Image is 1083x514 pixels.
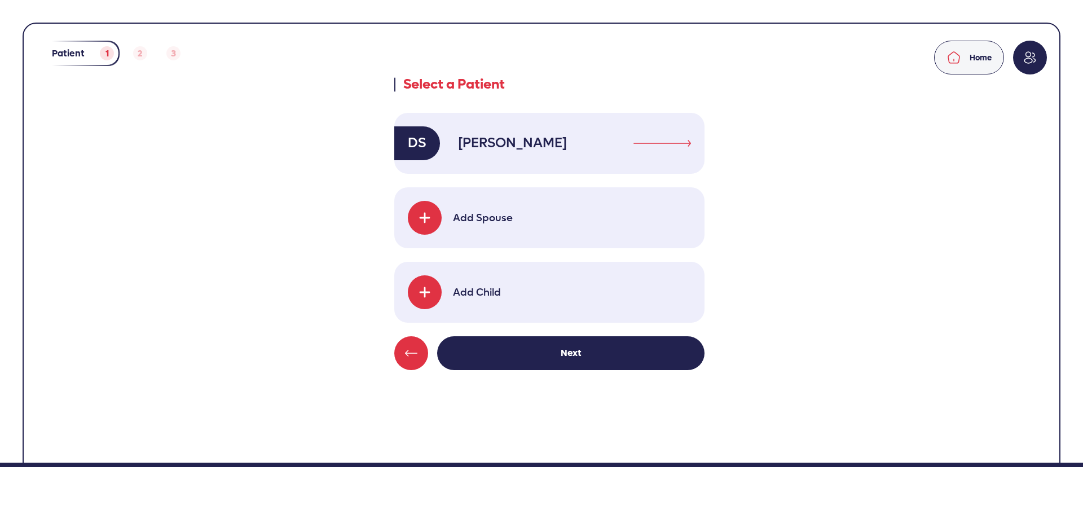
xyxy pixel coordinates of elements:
a: Home [934,41,1004,74]
a: plus buttonAdd Spouse [394,187,705,248]
img: plus button [416,209,434,227]
span: DS [394,126,440,160]
p: Home [970,52,992,64]
a: plus buttonAdd Child [394,262,705,323]
img: arrow [633,140,692,147]
img: plus button [416,283,434,301]
img: profile.svg [1023,51,1037,64]
img: left button [405,350,418,357]
p: Patient [52,47,85,60]
a: DS[PERSON_NAME] [394,113,705,174]
p: [PERSON_NAME] [454,133,567,153]
p: Add Spouse [453,210,513,226]
p: Select a Patient [394,74,705,95]
a: Next [437,336,705,370]
p: Add Child [453,285,501,300]
img: home.svg [947,51,961,64]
